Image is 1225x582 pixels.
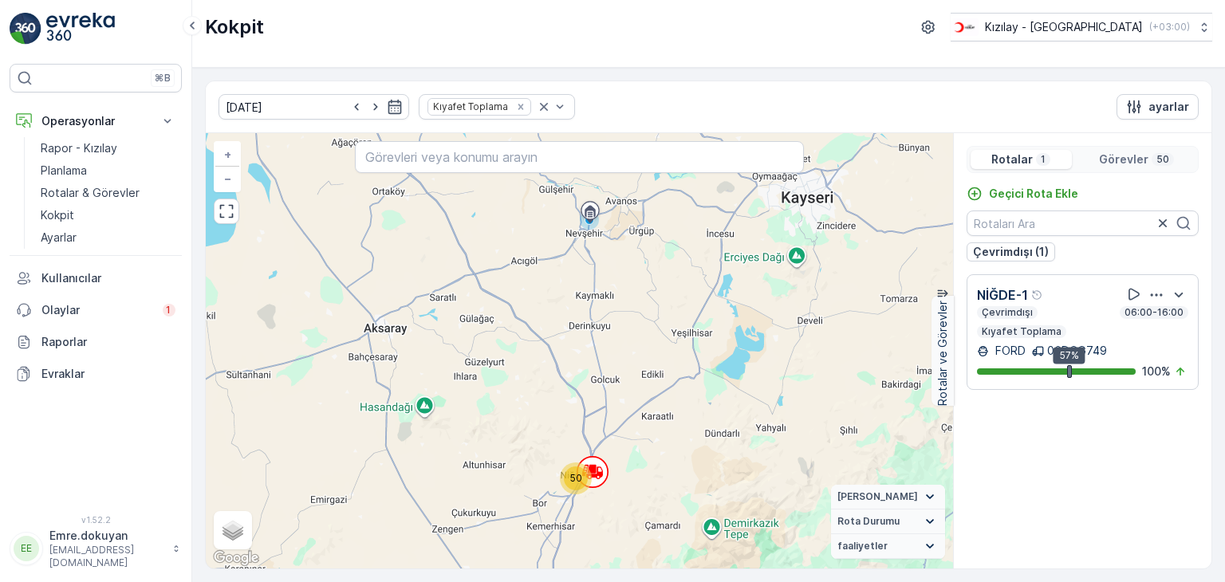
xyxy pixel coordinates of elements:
a: Geçici Rota Ekle [967,186,1078,202]
p: ( +03:00 ) [1149,21,1190,33]
button: Operasyonlar [10,105,182,137]
div: 57% [1054,347,1085,364]
p: Raporlar [41,334,175,350]
a: Uzaklaştır [215,167,239,191]
button: Kızılay - [GEOGRAPHIC_DATA](+03:00) [951,13,1212,41]
img: logo_light-DOdMpM7g.png [46,13,115,45]
a: Yakınlaştır [215,143,239,167]
button: ayarlar [1117,94,1199,120]
a: Rapor - Kızılay [34,137,182,159]
div: Remove Kıyafet Toplama [512,100,530,113]
p: ayarlar [1148,99,1189,115]
p: Rotalar & Görevler [41,185,140,201]
span: [PERSON_NAME] [837,490,918,503]
a: Olaylar1 [10,294,182,326]
p: FORD [992,343,1026,359]
p: Rotalar [991,151,1033,167]
a: Layers [215,513,250,548]
button: Çevrimdışı (1) [967,242,1055,262]
a: Raporlar [10,326,182,358]
p: Ayarlar [41,230,77,246]
p: 100 % [1142,364,1171,379]
p: 1 [1039,153,1047,166]
a: Bu bölgeyi Google Haritalar'da açın (yeni pencerede açılır) [210,548,262,568]
summary: faaliyetler [831,534,945,559]
img: k%C4%B1z%C4%B1lay_D5CCths_t1JZB0k.png [951,18,979,36]
span: − [224,171,232,185]
div: 50 [560,462,592,494]
p: Operasyonlar [41,113,150,129]
p: Kullanıcılar [41,270,175,286]
p: Görevler [1099,151,1148,167]
p: Evraklar [41,366,175,382]
button: EEEmre.dokuyan[EMAIL_ADDRESS][DOMAIN_NAME] [10,528,182,569]
input: Görevleri veya konumu arayın [355,141,803,173]
img: Google [210,548,262,568]
a: Planlama [34,159,182,182]
span: + [224,147,231,161]
p: Çevrimdışı [980,306,1034,319]
input: Rotaları Ara [967,210,1199,236]
p: Rapor - Kızılay [41,140,117,156]
a: Rotalar & Görevler [34,182,182,204]
span: Rota Durumu [837,515,900,528]
p: Kokpit [205,14,264,40]
p: Olaylar [41,302,153,318]
a: Kullanıcılar [10,262,182,294]
p: ⌘B [155,72,171,85]
span: faaliyetler [837,540,888,553]
p: Kokpit [41,207,74,223]
p: Kızılay - [GEOGRAPHIC_DATA] [985,19,1143,35]
p: [EMAIL_ADDRESS][DOMAIN_NAME] [49,544,164,569]
p: 06DCG749 [1047,343,1107,359]
p: 06:00-16:00 [1123,306,1185,319]
span: v 1.52.2 [10,515,182,525]
p: Geçici Rota Ekle [989,186,1078,202]
a: Evraklar [10,358,182,390]
summary: [PERSON_NAME] [831,485,945,509]
p: NİĞDE-1 [977,285,1028,305]
div: EE [14,536,39,561]
p: 50 [1155,153,1171,166]
a: Kokpit [34,204,182,226]
summary: Rota Durumu [831,509,945,534]
p: Rotalar ve Görevler [935,301,951,406]
img: logo [10,13,41,45]
div: Kıyafet Toplama [428,99,510,114]
p: Kıyafet Toplama [980,325,1063,338]
p: 1 [166,304,172,317]
span: 50 [570,472,582,484]
p: Çevrimdışı (1) [973,244,1049,260]
input: dd/mm/yyyy [219,94,409,120]
a: Ayarlar [34,226,182,249]
p: Planlama [41,163,87,179]
div: Yardım Araç İkonu [1031,289,1044,301]
p: Emre.dokuyan [49,528,164,544]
